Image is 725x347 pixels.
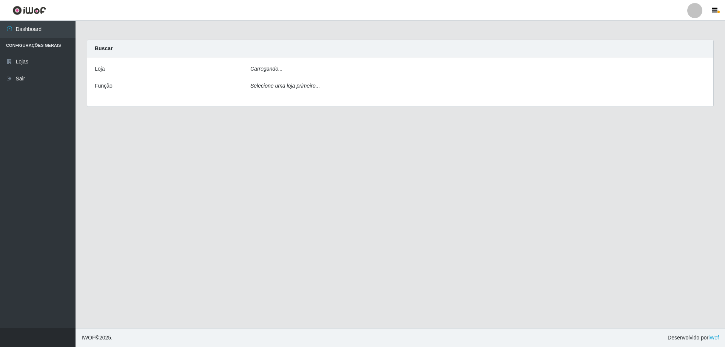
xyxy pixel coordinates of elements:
span: IWOF [82,335,96,341]
label: Loja [95,65,105,73]
strong: Buscar [95,45,113,51]
span: © 2025 . [82,334,113,342]
a: iWof [708,335,719,341]
i: Carregando... [250,66,283,72]
i: Selecione uma loja primeiro... [250,83,320,89]
label: Função [95,82,113,90]
img: CoreUI Logo [12,6,46,15]
span: Desenvolvido por [668,334,719,342]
